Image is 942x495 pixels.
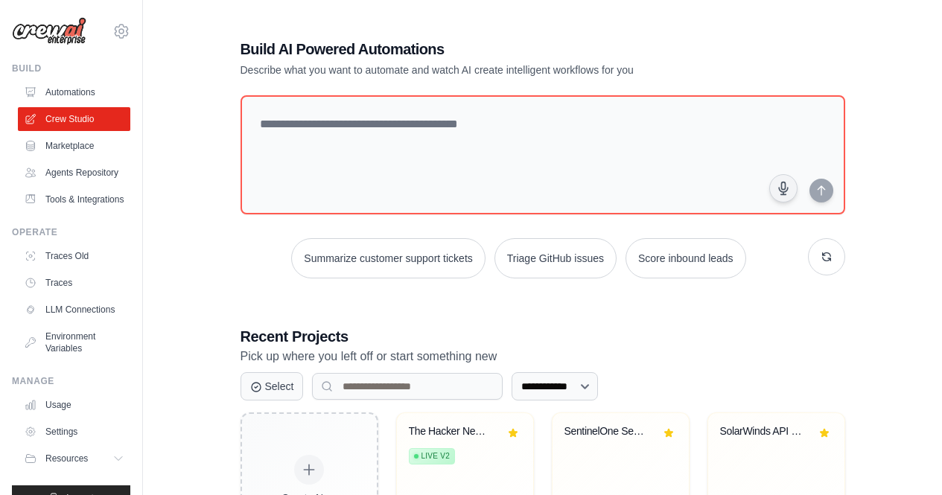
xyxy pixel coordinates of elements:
a: LLM Connections [18,298,130,322]
a: Tools & Integrations [18,188,130,211]
button: Click to speak your automation idea [769,174,798,202]
a: Traces [18,271,130,295]
div: Build [12,63,130,74]
p: Describe what you want to automate and watch AI create intelligent workflows for you [241,63,741,77]
button: Resources [18,447,130,470]
button: Remove from favorites [505,425,521,441]
a: Marketplace [18,134,130,158]
div: SentinelOne Security Data Analysis [564,425,655,438]
button: Score inbound leads [626,238,746,278]
div: The Hacker News Auto-Monitor + Threat Intelligence Analyzer [409,425,499,438]
a: Environment Variables [18,325,130,360]
a: Automations [18,80,130,104]
div: Operate [12,226,130,238]
a: Usage [18,393,130,417]
p: Pick up where you left off or start something new [241,347,845,366]
a: Traces Old [18,244,130,268]
h1: Build AI Powered Automations [241,39,741,60]
a: Crew Studio [18,107,130,131]
h3: Recent Projects [241,326,845,347]
button: Summarize customer support tickets [291,238,485,278]
button: Remove from favorites [661,425,677,441]
button: Triage GitHub issues [494,238,617,278]
a: Settings [18,420,130,444]
span: Live v2 [421,450,450,462]
img: Logo [12,17,86,45]
div: Manage [12,375,130,387]
button: Remove from favorites [816,425,833,441]
div: SolarWinds API Network Monitoring Automation [720,425,810,438]
a: Agents Repository [18,161,130,185]
button: Select [241,372,304,400]
button: Get new suggestions [808,238,845,275]
span: Resources [45,453,88,464]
